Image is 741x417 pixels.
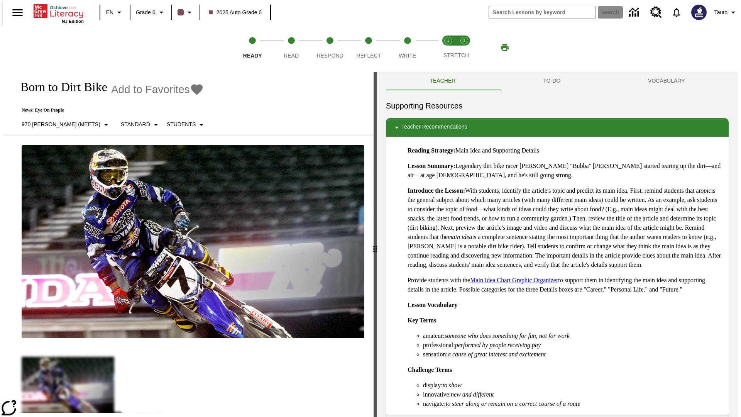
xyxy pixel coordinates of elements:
p: Students [167,120,196,129]
button: Select a new avatar [687,2,711,22]
div: reading [3,72,374,413]
button: Scaffolds, Standard [118,118,164,132]
strong: Reading Strategy: [408,147,455,154]
span: Add to Favorites [111,83,190,96]
div: Home [34,3,84,24]
div: Instructional Panel Tabs [386,72,729,90]
span: Reflect [357,53,381,59]
span: 2025 Auto Grade 6 [209,8,262,17]
input: search field [489,6,596,19]
span: Grade 6 [136,8,156,17]
img: Avatar [691,5,707,20]
p: News: Eye On People [12,107,209,113]
span: STRETCH [443,52,469,58]
em: performed by people receiving pay [455,342,541,348]
text: 1 [447,39,449,42]
button: Language: EN, Select a language [103,5,127,19]
p: Teacher Recommendations [401,123,467,132]
em: topic [699,187,711,194]
strong: Lesson Summary: [408,163,455,169]
button: Print [492,41,517,54]
span: Read [284,53,299,59]
button: Read step 2 of 5 [269,26,313,69]
div: activity [377,72,738,417]
button: Ready step 1 of 5 [230,26,275,69]
li: amateur: [423,331,722,341]
img: Motocross racer James Stewart flies through the air on his dirt bike. [22,145,364,338]
span: EN [106,8,113,17]
li: professional: [423,341,722,350]
button: Grade: Grade 6, Select a grade [133,5,169,19]
span: Respond [316,53,343,59]
li: display: [423,381,722,390]
button: Add to Favorites - Born to Dirt Bike [111,83,204,96]
button: Open side menu [6,1,29,24]
a: Data Center [624,2,646,23]
button: Profile/Settings [711,5,741,19]
a: Main Idea Chart Graphic Organizer [470,277,558,283]
button: Respond step 3 of 5 [308,26,352,69]
span: NJ Edition [62,19,84,24]
button: Teacher [386,72,499,90]
h1: Born to Dirt Bike [12,80,107,94]
p: Legendary dirt bike racer [PERSON_NAME] "Bubba" [PERSON_NAME] started tearing up the dirt—and air... [408,161,722,180]
button: Select Lexile, 970 Lexile (Meets) [19,118,114,132]
p: 970 [PERSON_NAME] (Meets) [22,120,100,129]
button: Write step 5 of 5 [385,26,430,69]
li: navigate: [423,399,722,409]
div: Press Enter or Spacebar and then press right and left arrow keys to move the slider [374,72,377,417]
p: Provide students with the to support them in identifying the main idea and supporting details in ... [408,276,722,294]
h6: Supporting Resources [386,100,729,112]
button: Select Student [164,118,209,132]
p: Main Idea and Supporting Details [408,146,722,155]
em: a cause of great interest and excitement [448,351,546,358]
button: Class color is dark brown. Change class color [174,5,197,19]
strong: Key Terms [408,317,436,324]
p: Standard [121,120,150,129]
em: to steer along or remain on a correct course of a route [446,400,580,407]
a: Resource Center, Will open in new tab [646,2,667,23]
a: Notifications [667,2,687,22]
button: TO-DO [499,72,604,90]
strong: Lesson Vocabulary [408,302,457,308]
li: innovative: [423,390,722,399]
p: With students, identify the article's topic and predict its main idea. First, remind students tha... [408,186,722,270]
em: to show [443,382,462,388]
div: Teacher Recommendations [386,118,729,137]
button: VOCABULARY [604,72,729,90]
button: Reflect step 4 of 5 [346,26,391,69]
span: Ready [243,53,262,59]
text: 2 [463,39,465,42]
strong: Challenge Terms [408,366,452,373]
strong: Introduce the Lesson: [408,187,465,194]
span: Write [399,53,416,59]
li: sensation: [423,350,722,359]
em: someone who does something for fun, not for work [445,332,570,339]
em: new and different [451,391,494,398]
span: Tauto [714,8,727,17]
button: Stretch Respond step 2 of 2 [453,26,475,69]
button: Stretch Read step 1 of 2 [437,26,459,69]
em: main idea [448,234,472,240]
